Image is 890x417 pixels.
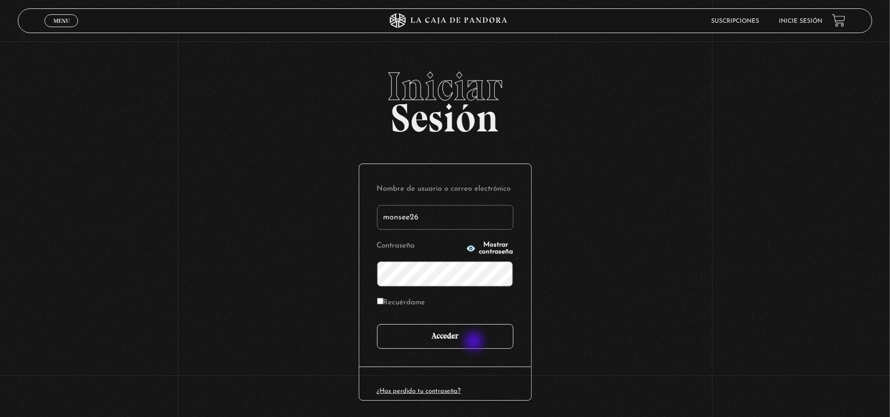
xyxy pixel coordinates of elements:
span: Mostrar contraseña [479,242,513,255]
input: Recuérdame [377,298,383,304]
a: Inicie sesión [779,18,822,24]
label: Contraseña [377,239,463,254]
span: Cerrar [50,26,73,33]
input: Acceder [377,324,513,349]
a: ¿Has perdido tu contraseña? [377,388,461,394]
span: Iniciar [18,67,872,106]
a: Suscripciones [711,18,759,24]
a: View your shopping cart [832,14,846,27]
label: Recuérdame [377,295,425,311]
label: Nombre de usuario o correo electrónico [377,182,513,197]
button: Mostrar contraseña [466,242,513,255]
h2: Sesión [18,67,872,130]
span: Menu [53,18,70,24]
